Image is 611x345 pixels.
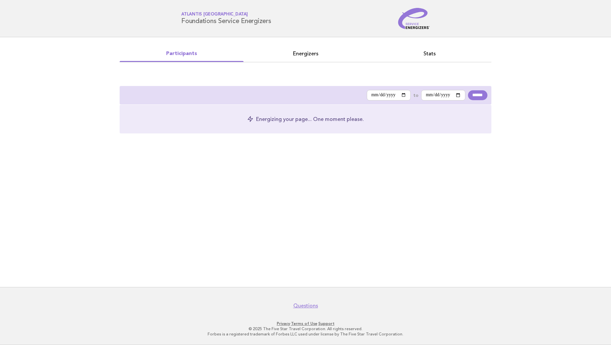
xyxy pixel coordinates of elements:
[367,49,491,58] a: Stats
[318,321,335,326] a: Support
[277,321,290,326] a: Privacy
[120,49,244,58] a: Participants
[256,115,364,123] p: Energizing your page... One moment please.
[413,92,419,98] label: to
[398,8,430,29] img: Service Energizers
[244,49,367,58] a: Energizers
[181,13,271,25] h1: Foundations Service Energizers
[104,321,507,326] p: · ·
[104,331,507,337] p: Forbes is a registered trademark of Forbes LLC used under license by The Five Star Travel Corpora...
[104,326,507,331] p: © 2025 The Five Star Travel Corporation. All rights reserved.
[293,302,318,309] a: Questions
[291,321,317,326] a: Terms of Use
[181,13,271,17] span: Atlantis [GEOGRAPHIC_DATA]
